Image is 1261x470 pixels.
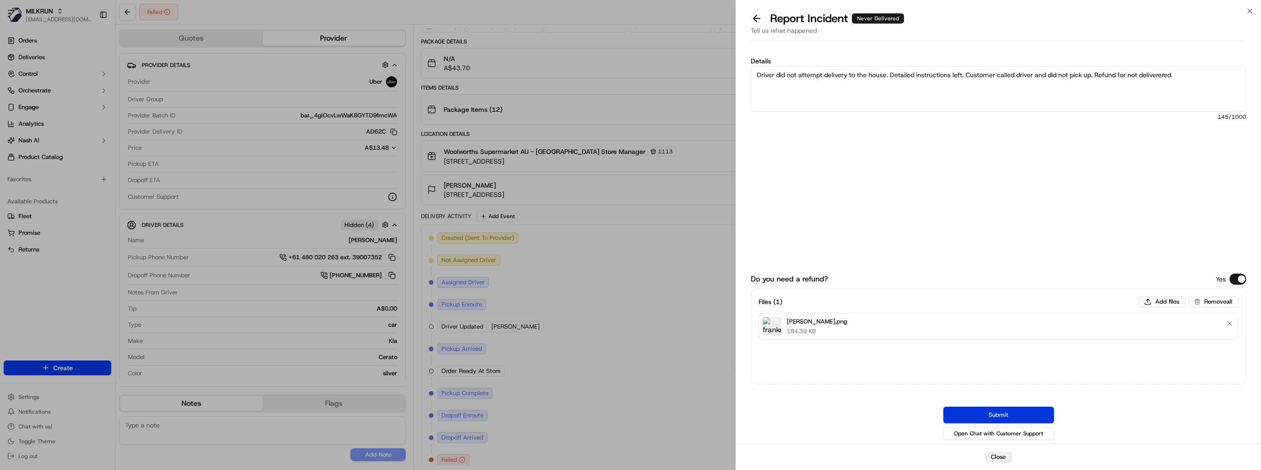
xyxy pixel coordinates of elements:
[1223,317,1236,330] button: Remove file
[943,427,1054,440] button: Open Chat with Customer Support
[770,11,904,26] p: Report Incident
[759,297,782,306] h3: Files ( 1 )
[763,317,781,336] img: franks.png
[751,66,1246,111] textarea: Driver did not attempt delivery to the house. Detailed instructions left. Customer called driver ...
[943,407,1054,423] button: Submit
[1189,296,1238,307] button: Removeall
[985,452,1012,463] button: Close
[1139,296,1185,307] button: Add files
[852,13,904,24] div: Never Delivered
[787,327,847,336] p: 184.39 KB
[787,317,847,326] p: [PERSON_NAME].png
[1216,275,1226,284] p: Yes
[751,113,1246,121] span: 145 /1000
[751,26,1246,41] div: Tell us what happened
[751,274,828,285] label: Do you need a refund?
[751,58,1246,64] label: Details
